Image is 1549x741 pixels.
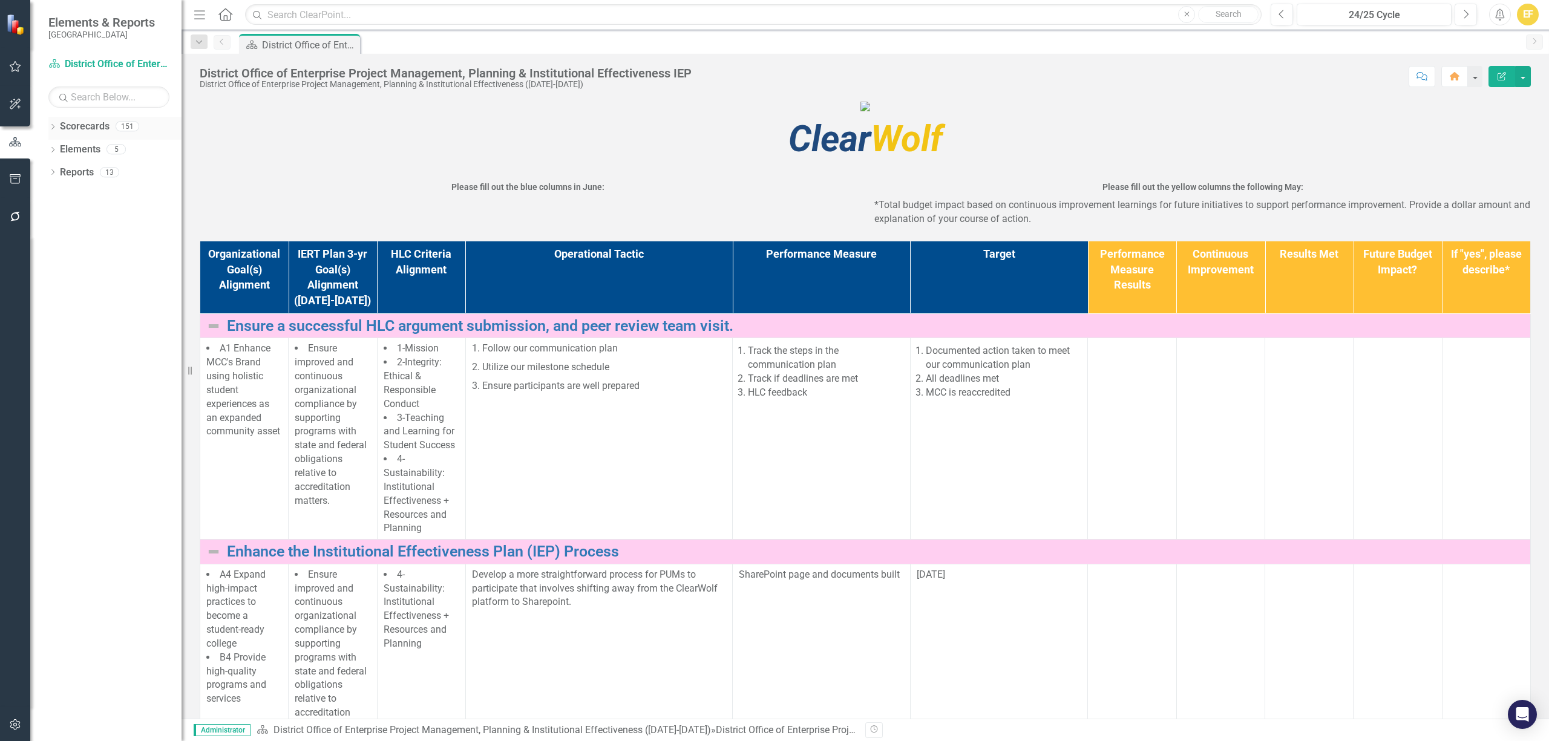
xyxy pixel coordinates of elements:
[1517,4,1539,25] button: EF
[60,143,100,157] a: Elements
[733,338,911,540] td: Double-Click to Edit
[926,344,1082,372] li: Documented action taken to meet our communication plan
[748,386,904,400] li: HLC feedback
[200,338,289,540] td: Double-Click to Edit
[227,543,1524,560] a: Enhance the Institutional Effectiveness Plan (IEP) Process
[1198,6,1259,23] button: Search
[917,568,1082,582] p: [DATE]
[472,568,726,610] p: Develop a more straightforward process for PUMs to participate that involves shifting away from t...
[1265,338,1354,540] td: Double-Click to Edit
[788,117,943,160] span: Wolf
[1508,700,1537,729] div: Open Intercom Messenger
[739,568,904,582] p: SharePoint page and documents built
[472,377,726,393] p: 3. Ensure participants are well prepared
[194,724,251,736] span: Administrator
[206,651,266,705] span: B4 Provide high-quality programs and services
[1102,182,1303,192] span: Please fill out the yellow columns the following May:
[384,356,442,410] span: 2-Integrity: Ethical & Responsible Conduct
[860,102,870,111] img: mcc%20high%20quality%20v4.png
[289,338,377,540] td: Double-Click to Edit
[1442,338,1530,540] td: Double-Click to Edit
[206,319,221,333] img: Not Defined
[6,14,27,35] img: ClearPoint Strategy
[295,342,367,506] span: Ensure improved and continuous organizational compliance by supporting programs with state and fe...
[465,338,732,540] td: Double-Click to Edit
[200,540,1531,564] td: Double-Click to Edit Right Click for Context Menu
[60,166,94,180] a: Reports
[384,412,455,451] span: 3-Teaching and Learning for Student Success
[910,338,1088,540] td: Double-Click to Edit
[206,544,221,559] img: Not Defined
[377,338,465,540] td: Double-Click to Edit
[874,196,1531,226] p: *Total budget impact based on continuous improvement learnings for future initiatives to support ...
[472,342,726,358] p: 1. Follow our communication plan
[245,4,1262,25] input: Search ClearPoint...
[1297,4,1452,25] button: 24/25 Cycle
[748,372,904,386] li: Track if deadlines are met
[48,87,169,108] input: Search Below...
[926,372,1082,386] li: All deadlines met
[262,38,357,53] div: District Office of Enterprise Project Management, Planning & Institutional Effectiveness IEP
[206,342,280,437] span: A1 Enhance MCC's Brand using holistic student experiences as an expanded community asset
[200,67,692,80] div: District Office of Enterprise Project Management, Planning & Institutional Effectiveness IEP
[106,145,126,155] div: 5
[472,358,726,377] p: 2. Utilize our milestone schedule
[1176,338,1265,540] td: Double-Click to Edit
[926,386,1082,400] li: MCC is reaccredited
[116,122,139,132] div: 151
[788,117,871,160] span: Clear
[200,313,1531,338] td: Double-Click to Edit Right Click for Context Menu
[1354,338,1442,540] td: Double-Click to Edit
[1088,338,1176,540] td: Double-Click to Edit
[451,182,604,192] span: Please fill out the blue columns in June:
[384,569,449,649] span: 4- Sustainability: Institutional Effectiveness + Resources and Planning
[48,57,169,71] a: District Office of Enterprise Project Management, Planning & Institutional Effectiveness ([DATE]-...
[48,30,155,39] small: [GEOGRAPHIC_DATA]
[397,342,439,354] span: 1-Mission
[200,80,692,89] div: District Office of Enterprise Project Management, Planning & Institutional Effectiveness ([DATE]-...
[206,569,266,649] span: A4 Expand high-impact practices to become a student-ready college
[1216,9,1242,19] span: Search
[273,724,711,736] a: District Office of Enterprise Project Management, Planning & Institutional Effectiveness ([DATE]-...
[100,167,119,177] div: 13
[257,723,856,737] div: »
[716,724,1101,736] div: District Office of Enterprise Project Management, Planning & Institutional Effectiveness IEP
[748,344,904,372] li: Track the steps in the communication plan
[48,15,155,30] span: Elements & Reports
[60,120,110,134] a: Scorecards
[227,318,1524,335] a: Ensure a successful HLC argument submission, and peer review team visit.
[1301,8,1447,22] div: 24/25 Cycle
[295,569,367,732] span: Ensure improved and continuous organizational compliance by supporting programs with state and fe...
